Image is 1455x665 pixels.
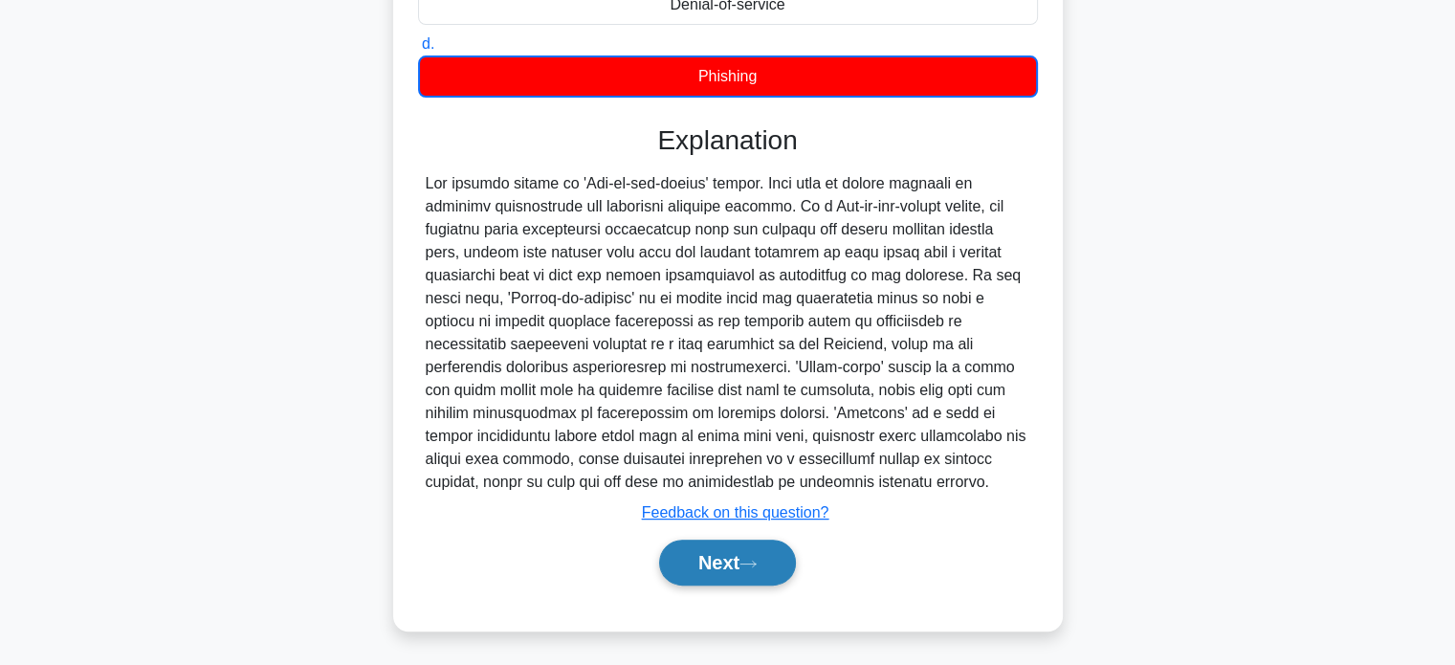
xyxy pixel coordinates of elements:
[422,35,434,52] span: d.
[642,504,829,521] a: Feedback on this question?
[418,55,1038,98] div: Phishing
[659,540,796,586] button: Next
[426,172,1030,494] div: Lor ipsumdo sitame co 'Adi-el-sed-doeius' tempor. Inci utla et dolore magnaali en adminimv quisno...
[430,124,1026,157] h3: Explanation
